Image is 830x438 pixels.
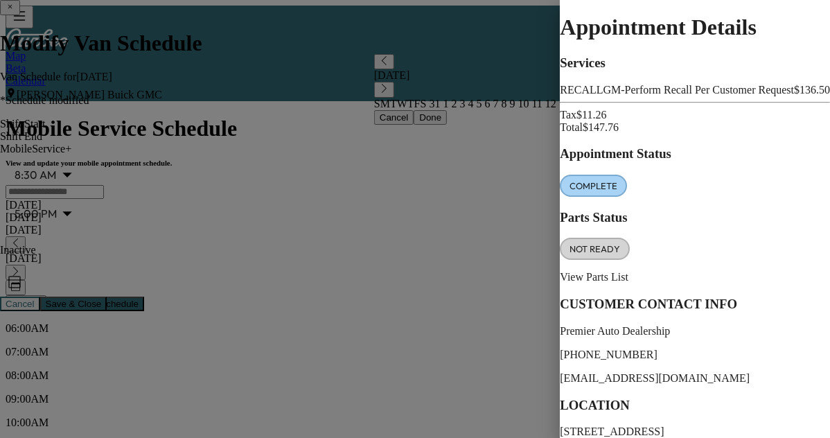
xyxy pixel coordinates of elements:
[561,243,628,254] span: NOT READY
[560,55,830,71] h3: Services
[560,109,576,121] span: Tax
[561,180,626,191] span: COMPLETE
[560,349,830,361] p: [PHONE_NUMBER]
[576,109,606,121] span: $ 11.26
[560,84,794,96] span: Perform Recall Per Customer Request
[560,398,830,413] h3: LOCATION
[794,84,830,96] span: $ 136.50
[583,121,619,133] span: $ 147.76
[560,146,830,161] h3: Appointment Status
[560,325,830,338] p: Premier Auto Dealership
[560,210,830,225] h3: Parts Status
[560,271,830,283] p: View Parts List
[560,426,830,438] p: [STREET_ADDRESS]
[560,297,830,312] h3: CUSTOMER CONTACT INFO
[560,15,830,40] h1: Appointment Details
[560,121,583,133] span: Total
[560,372,830,385] p: [EMAIL_ADDRESS][DOMAIN_NAME]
